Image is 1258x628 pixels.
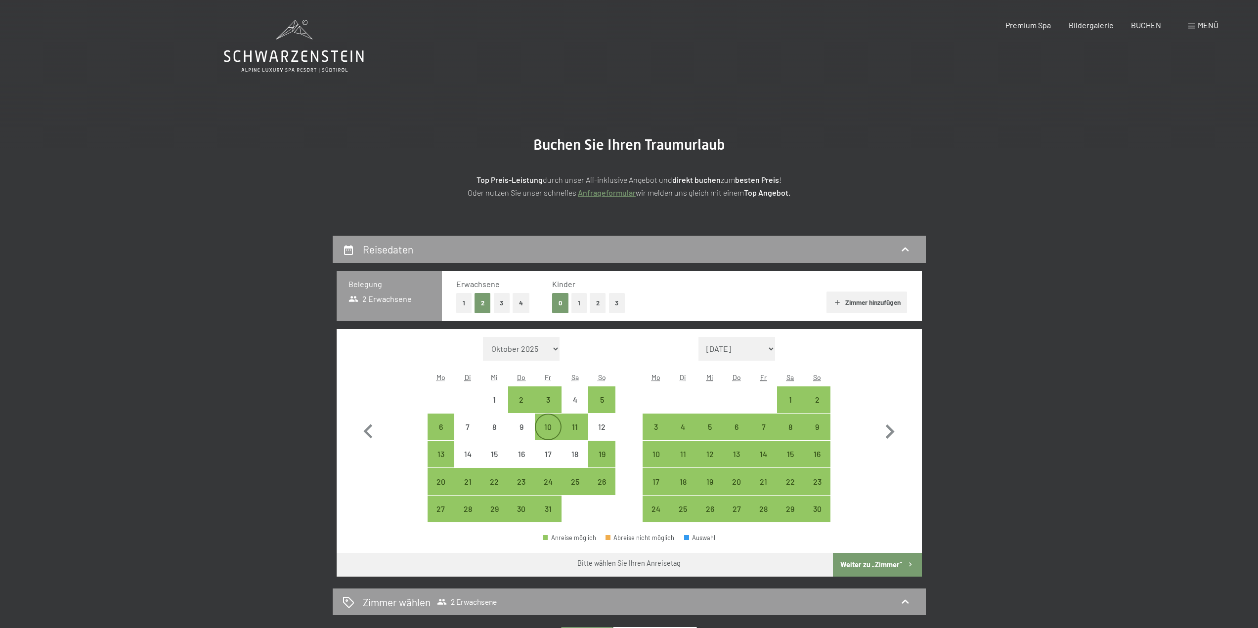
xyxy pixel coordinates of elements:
button: Zimmer hinzufügen [826,292,907,313]
div: Bitte wählen Sie Ihren Anreisetag [577,558,681,568]
div: Anreise möglich [428,441,454,467]
div: Anreise möglich [562,468,588,495]
div: Sun Oct 26 2025 [588,468,615,495]
h2: Reisedaten [363,243,413,255]
div: Mon Oct 20 2025 [428,468,454,495]
div: Sat Nov 15 2025 [777,441,804,467]
div: Wed Nov 05 2025 [696,414,723,440]
div: 4 [671,423,695,448]
div: Anreise möglich [670,441,696,467]
div: Anreise möglich [777,496,804,522]
div: Anreise möglich [723,414,750,440]
div: 22 [482,478,507,502]
abbr: Dienstag [465,373,471,381]
abbr: Sonntag [813,373,821,381]
div: 10 [644,450,668,475]
div: Anreise möglich [777,468,804,495]
div: Mon Oct 27 2025 [428,496,454,522]
div: Anreise nicht möglich [481,414,508,440]
div: Wed Oct 15 2025 [481,441,508,467]
div: 9 [805,423,829,448]
div: Anreise möglich [588,441,615,467]
div: Fri Nov 28 2025 [750,496,777,522]
div: 16 [805,450,829,475]
abbr: Donnerstag [733,373,741,381]
div: 6 [724,423,749,448]
div: 15 [482,450,507,475]
button: 3 [609,293,625,313]
button: 4 [513,293,529,313]
h3: Belegung [348,279,430,290]
div: Thu Oct 30 2025 [508,496,535,522]
abbr: Freitag [545,373,551,381]
div: Tue Nov 25 2025 [670,496,696,522]
div: Anreise möglich [508,496,535,522]
button: Weiter zu „Zimmer“ [833,553,921,577]
div: Anreise möglich [670,468,696,495]
div: 19 [697,478,722,502]
a: BUCHEN [1131,20,1161,30]
div: Mon Nov 17 2025 [643,468,669,495]
div: Mon Oct 06 2025 [428,414,454,440]
div: Sun Nov 16 2025 [804,441,830,467]
div: Sat Nov 22 2025 [777,468,804,495]
span: Buchen Sie Ihren Traumurlaub [533,136,725,153]
div: 7 [455,423,480,448]
div: Fri Oct 24 2025 [535,468,562,495]
div: Anreise möglich [723,496,750,522]
div: Sat Nov 29 2025 [777,496,804,522]
div: Anreise möglich [804,414,830,440]
abbr: Samstag [571,373,579,381]
div: Anreise nicht möglich [481,386,508,413]
div: 25 [671,505,695,530]
div: 29 [778,505,803,530]
div: Thu Oct 09 2025 [508,414,535,440]
div: 11 [671,450,695,475]
div: Mon Nov 03 2025 [643,414,669,440]
div: Mon Nov 10 2025 [643,441,669,467]
div: Sat Oct 18 2025 [562,441,588,467]
div: Anreise möglich [588,386,615,413]
div: 8 [482,423,507,448]
div: Anreise möglich [804,468,830,495]
div: Anreise nicht möglich [588,414,615,440]
div: 29 [482,505,507,530]
div: 26 [697,505,722,530]
div: 6 [429,423,453,448]
abbr: Mittwoch [706,373,713,381]
div: Anreise möglich [588,468,615,495]
div: Anreise möglich [428,468,454,495]
div: Anreise möglich [643,468,669,495]
div: 3 [644,423,668,448]
div: Anreise nicht möglich [508,441,535,467]
div: Thu Nov 27 2025 [723,496,750,522]
div: Anreise möglich [543,535,596,541]
div: Thu Nov 20 2025 [723,468,750,495]
div: Auswahl [684,535,716,541]
div: Anreise möglich [723,441,750,467]
div: 1 [482,396,507,420]
div: Anreise möglich [696,441,723,467]
div: Anreise möglich [643,414,669,440]
div: 25 [563,478,587,502]
div: Anreise möglich [696,468,723,495]
div: 17 [644,478,668,502]
abbr: Freitag [760,373,767,381]
div: 2 [805,396,829,420]
div: Sun Oct 12 2025 [588,414,615,440]
a: Premium Spa [1005,20,1051,30]
div: 12 [697,450,722,475]
div: Anreise nicht möglich [454,414,481,440]
div: 13 [429,450,453,475]
div: 1 [778,396,803,420]
div: 10 [536,423,561,448]
span: 2 Erwachsene [348,293,412,304]
div: Anreise nicht möglich [454,441,481,467]
div: 26 [589,478,614,502]
div: Wed Oct 22 2025 [481,468,508,495]
div: 20 [429,478,453,502]
div: Sat Oct 11 2025 [562,414,588,440]
div: Anreise möglich [454,496,481,522]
